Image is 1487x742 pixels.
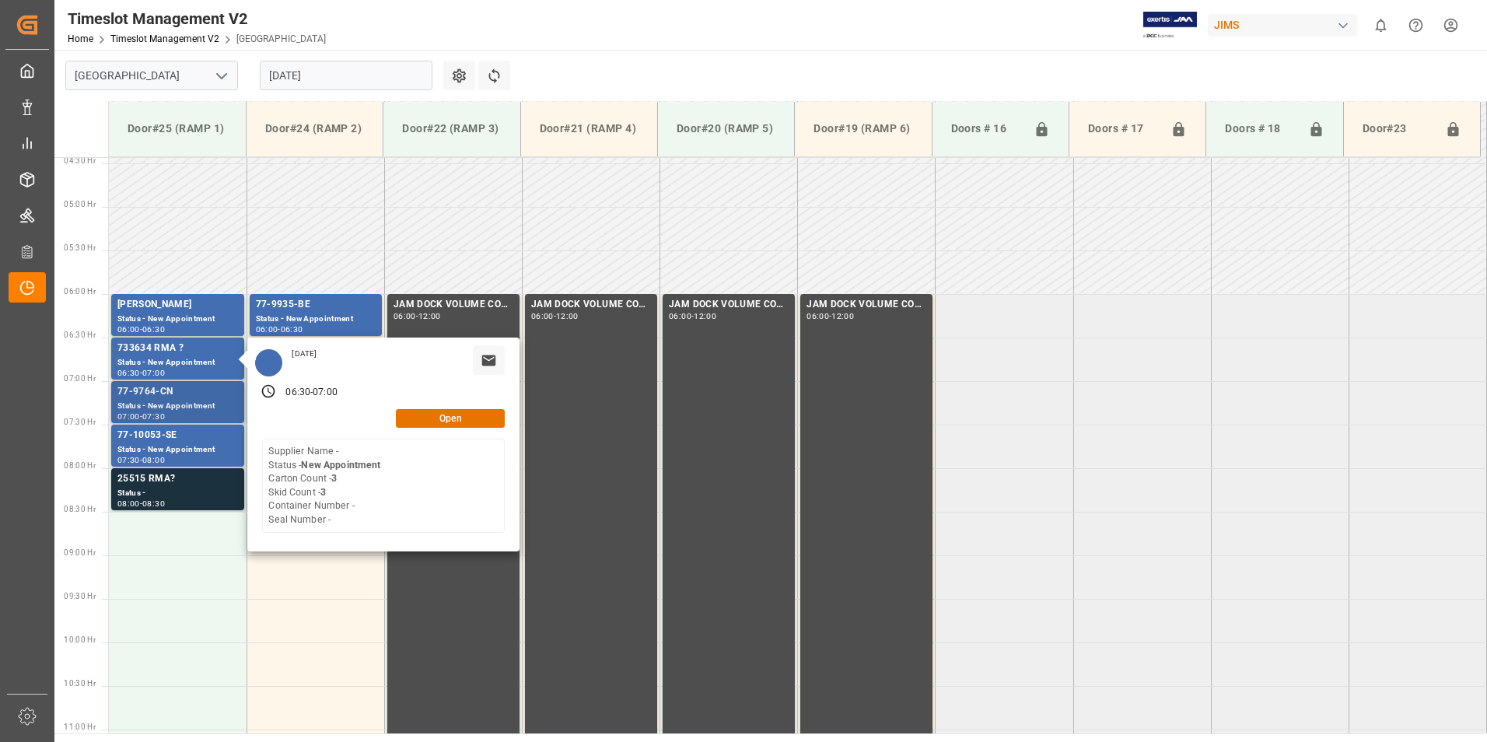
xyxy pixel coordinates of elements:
[64,679,96,688] span: 10:30 Hr
[313,386,338,400] div: 07:00
[142,413,165,420] div: 07:30
[556,313,579,320] div: 12:00
[117,356,238,369] div: Status - New Appointment
[110,33,219,44] a: Timeslot Management V2
[68,7,326,30] div: Timeslot Management V2
[140,413,142,420] div: -
[117,384,238,400] div: 77-9764-CN
[64,156,96,165] span: 04:30 Hr
[1208,14,1357,37] div: JIMS
[694,313,716,320] div: 12:00
[531,313,554,320] div: 06:00
[117,400,238,413] div: Status - New Appointment
[64,331,96,339] span: 06:30 Hr
[669,313,691,320] div: 06:00
[396,114,507,143] div: Door#22 (RAMP 3)
[256,326,278,333] div: 06:00
[209,64,233,88] button: open menu
[117,341,238,356] div: 733634 RMA ?
[117,369,140,376] div: 06:30
[64,200,96,208] span: 05:00 Hr
[534,114,645,143] div: Door#21 (RAMP 4)
[806,313,829,320] div: 06:00
[117,500,140,507] div: 08:00
[117,471,238,487] div: 25515 RMA?
[531,297,651,313] div: JAM DOCK VOLUME CONTROL
[256,313,376,326] div: Status - New Appointment
[64,548,96,557] span: 09:00 Hr
[829,313,831,320] div: -
[554,313,556,320] div: -
[64,418,96,426] span: 07:30 Hr
[670,114,782,143] div: Door#20 (RAMP 5)
[117,457,140,464] div: 07:30
[1356,114,1439,144] div: Door#23
[117,428,238,443] div: 77-10053-SE
[142,500,165,507] div: 08:30
[418,313,441,320] div: 12:00
[807,114,918,143] div: Door#19 (RAMP 6)
[142,457,165,464] div: 08:00
[331,473,337,484] b: 3
[121,114,233,143] div: Door#25 (RAMP 1)
[278,326,280,333] div: -
[64,287,96,296] span: 06:00 Hr
[142,326,165,333] div: 06:30
[416,313,418,320] div: -
[64,635,96,644] span: 10:00 Hr
[117,313,238,326] div: Status - New Appointment
[117,487,238,500] div: Status -
[117,326,140,333] div: 06:00
[64,723,96,731] span: 11:00 Hr
[64,592,96,600] span: 09:30 Hr
[320,487,326,498] b: 3
[806,297,926,313] div: JAM DOCK VOLUME CONTROL
[669,297,789,313] div: JAM DOCK VOLUME CONTROL
[140,326,142,333] div: -
[1363,8,1398,43] button: show 0 new notifications
[268,445,380,527] div: Supplier Name - Status - Carton Count - Skid Count - Container Number - Seal Number -
[117,297,238,313] div: [PERSON_NAME]
[394,313,416,320] div: 06:00
[396,409,505,428] button: Open
[117,443,238,457] div: Status - New Appointment
[64,505,96,513] span: 08:30 Hr
[1219,114,1301,144] div: Doors # 18
[1208,10,1363,40] button: JIMS
[281,326,303,333] div: 06:30
[260,61,432,90] input: DD.MM.YYYY
[64,243,96,252] span: 05:30 Hr
[310,386,313,400] div: -
[142,369,165,376] div: 07:00
[68,33,93,44] a: Home
[831,313,854,320] div: 12:00
[945,114,1027,144] div: Doors # 16
[1398,8,1433,43] button: Help Center
[691,313,694,320] div: -
[140,500,142,507] div: -
[394,297,513,313] div: JAM DOCK VOLUME CONTROL
[256,297,376,313] div: 77-9935-BE
[64,374,96,383] span: 07:00 Hr
[286,348,322,359] div: [DATE]
[301,460,380,471] b: New Appointment
[1143,12,1197,39] img: Exertis%20JAM%20-%20Email%20Logo.jpg_1722504956.jpg
[64,461,96,470] span: 08:00 Hr
[117,413,140,420] div: 07:00
[140,457,142,464] div: -
[259,114,370,143] div: Door#24 (RAMP 2)
[1082,114,1164,144] div: Doors # 17
[285,386,310,400] div: 06:30
[140,369,142,376] div: -
[65,61,238,90] input: Type to search/select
